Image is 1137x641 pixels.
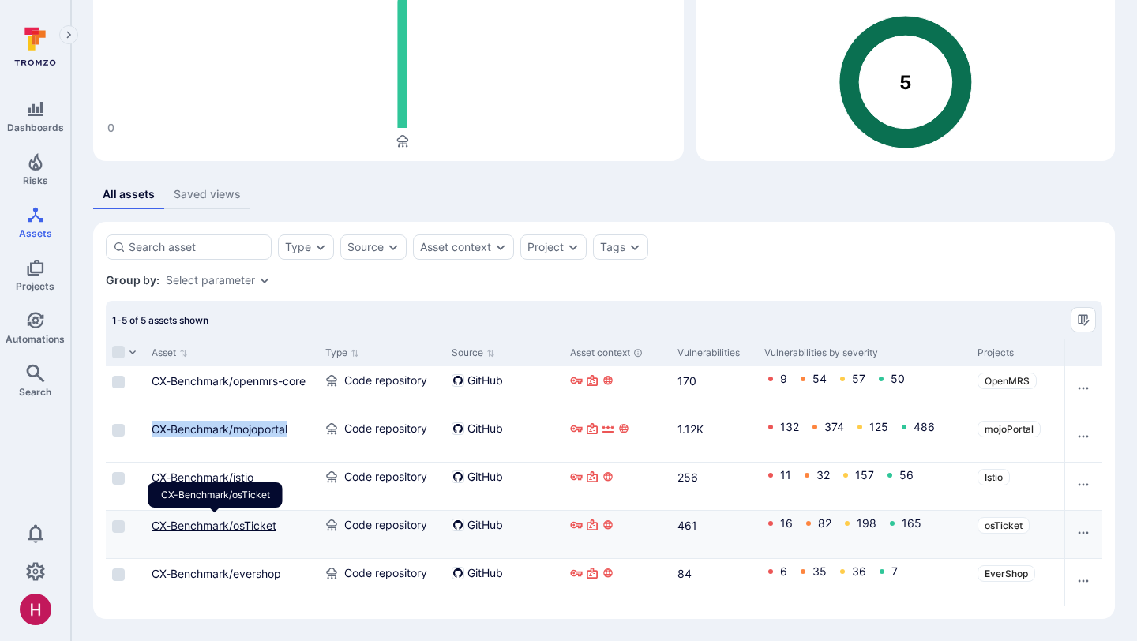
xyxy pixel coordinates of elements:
a: 32 [816,468,830,482]
div: Cell for Vulnerabilities by severity [758,414,971,462]
div: Cell for Asset [145,463,319,510]
div: Select parameter [166,274,255,287]
div: Cell for [1064,366,1102,414]
span: OpenMRS [985,375,1030,387]
button: Row actions menu [1071,568,1096,594]
span: EverShop [985,568,1028,579]
span: Select all rows [112,346,125,358]
a: 9 [780,372,787,385]
button: Row actions menu [1071,520,1096,545]
a: 198 [857,516,876,530]
a: EverShop [978,565,1035,582]
div: assets tabs [93,180,1115,209]
button: Sort by Asset [152,347,188,359]
span: Code repository [344,469,427,485]
div: Cell for Asset context [564,559,671,606]
button: Source [347,241,384,253]
div: Cell for [1064,463,1102,510]
a: mojoPortal [978,421,1041,437]
a: CX-Benchmark/mojoportal [152,422,287,436]
div: Cell for selection [106,414,145,462]
div: Cell for Asset context [564,366,671,414]
button: Sort by Type [325,347,359,359]
span: Select row [112,568,125,581]
span: Select row [112,376,125,388]
div: Harshil Parikh [20,594,51,625]
div: Cell for Type [319,463,445,510]
div: Cell for Source [445,463,564,510]
div: Saved views [174,186,241,202]
div: CX-Benchmark/osTicket [148,482,283,508]
button: Sort by Source [452,347,495,359]
span: Code repository [344,373,427,388]
a: 486 [914,420,935,433]
span: Select row [112,472,125,485]
button: Type [285,241,311,253]
a: 165 [902,516,921,530]
div: Cell for selection [106,559,145,606]
div: Tags [600,241,625,253]
text: 5 [900,71,912,94]
a: 374 [824,420,844,433]
div: Cell for Type [319,414,445,462]
div: All assets [103,186,155,202]
div: Vulnerabilities by severity [764,346,965,360]
span: Select row [112,520,125,533]
img: ACg8ocKzQzwPSwOZT_k9C736TfcBpCStqIZdMR9gXOhJgTaH9y_tsw=s96-c [20,594,51,625]
button: Expand dropdown [258,274,271,287]
a: 11 [780,468,791,482]
button: Row actions menu [1071,424,1096,449]
div: Cell for Vulnerabilities by severity [758,463,971,510]
div: Cell for Vulnerabilities [671,366,758,414]
div: Cell for Type [319,559,445,606]
a: 7 [891,564,898,578]
div: Automatically discovered context associated with the asset [633,348,643,358]
span: Code repository [344,565,427,581]
a: 125 [869,420,888,433]
i: Expand navigation menu [63,28,74,42]
a: 54 [812,372,827,385]
span: Projects [16,280,54,292]
div: Cell for Vulnerabilities by severity [758,559,971,606]
div: Cell for Vulnerabilities by severity [758,511,971,558]
text: 0 [107,122,114,135]
span: 1-5 of 5 assets shown [112,314,208,326]
a: CX-Benchmark/osTicket [152,519,276,532]
button: Expand dropdown [567,241,580,253]
a: 50 [891,372,905,385]
button: Expand dropdown [629,241,641,253]
a: 84 [677,567,692,580]
input: Search asset [129,239,265,255]
a: 57 [852,372,865,385]
div: Cell for selection [106,463,145,510]
span: mojoPortal [985,423,1034,435]
button: Row actions menu [1071,376,1096,401]
div: grouping parameters [166,274,271,287]
span: GitHub [467,517,503,533]
button: Manage columns [1071,307,1096,332]
span: Istio [985,471,1003,483]
div: Cell for Asset [145,414,319,462]
span: Select row [112,424,125,437]
span: Code repository [344,517,427,533]
div: Cell for [1064,559,1102,606]
span: GitHub [467,469,503,485]
a: 6 [780,564,787,578]
div: Cell for Vulnerabilities [671,414,758,462]
span: Search [19,386,51,398]
div: Cell for [1064,414,1102,462]
div: Cell for Asset [145,511,319,558]
a: 82 [818,516,831,530]
a: OpenMRS [978,373,1037,389]
button: Expand dropdown [387,241,400,253]
div: Cell for Source [445,511,564,558]
div: Cell for Asset [145,559,319,606]
button: Project [527,241,564,253]
a: 170 [677,374,696,388]
a: CX-Benchmark/istio [152,470,253,484]
span: Assets [19,227,52,239]
div: Vulnerabilities [677,346,752,360]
